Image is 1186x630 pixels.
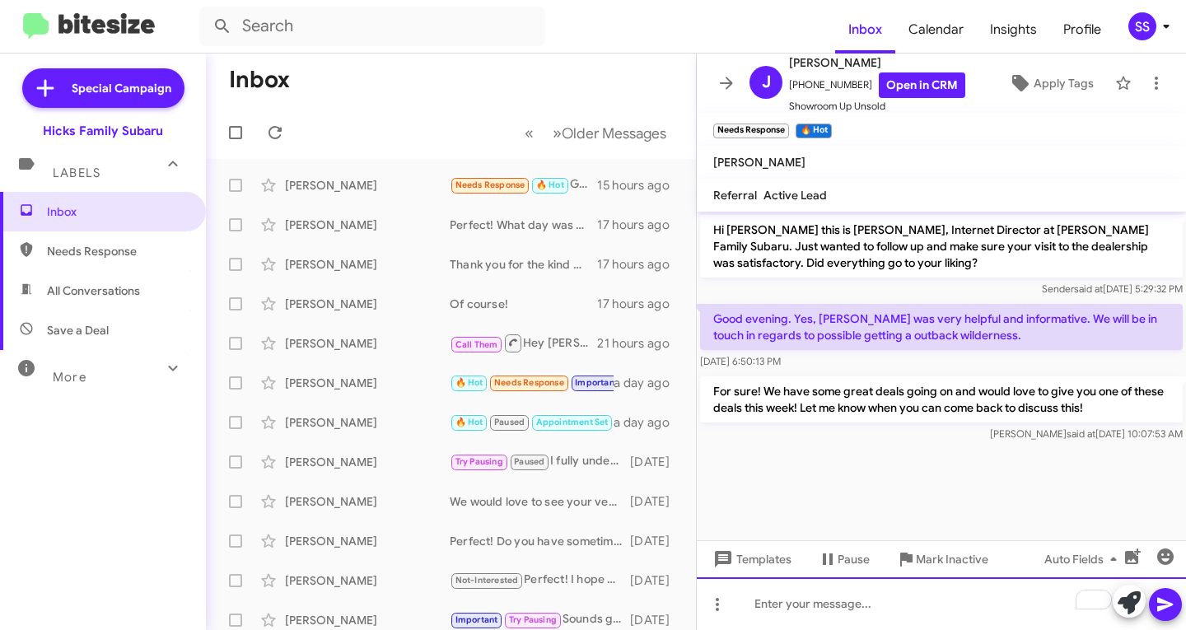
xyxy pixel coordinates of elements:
[285,375,450,391] div: [PERSON_NAME]
[713,188,757,203] span: Referral
[450,333,597,353] div: Hey [PERSON_NAME]! I think i missed your call!
[509,614,557,625] span: Try Pausing
[597,177,683,194] div: 15 hours ago
[450,175,597,194] div: Good evening. Yes, [PERSON_NAME] was very helpful and informative. We will be in touch in regards...
[838,544,870,574] span: Pause
[630,612,683,628] div: [DATE]
[990,427,1183,440] span: [PERSON_NAME] [DATE] 10:07:53 AM
[697,544,805,574] button: Templates
[285,296,450,312] div: [PERSON_NAME]
[43,123,163,139] div: Hicks Family Subaru
[835,6,895,54] a: Inbox
[22,68,184,108] a: Special Campaign
[562,124,666,142] span: Older Messages
[763,188,827,203] span: Active Lead
[285,177,450,194] div: [PERSON_NAME]
[450,571,630,590] div: Perfect! I hope you have a great rest of your day!!
[450,610,630,629] div: Sounds great!
[697,577,1186,630] div: To enrich screen reader interactions, please activate Accessibility in Grammarly extension settings
[47,243,187,259] span: Needs Response
[710,544,791,574] span: Templates
[597,256,683,273] div: 17 hours ago
[1044,544,1123,574] span: Auto Fields
[53,370,86,385] span: More
[285,493,450,510] div: [PERSON_NAME]
[1034,68,1094,98] span: Apply Tags
[994,68,1107,98] button: Apply Tags
[614,375,683,391] div: a day ago
[630,572,683,589] div: [DATE]
[536,180,564,190] span: 🔥 Hot
[543,116,676,150] button: Next
[789,53,965,72] span: [PERSON_NAME]
[285,217,450,233] div: [PERSON_NAME]
[285,256,450,273] div: [PERSON_NAME]
[1050,6,1114,54] a: Profile
[450,256,597,273] div: Thank you for the kind words! We would love to asssit you in finalizing a trade up deal for you!
[450,493,630,510] div: We would love to see your vehicle in person to give you a great appraisal on it! Do you have some...
[494,377,564,388] span: Needs Response
[450,452,630,471] div: I fully understand. No worries! We would love to discuss it then!
[72,80,171,96] span: Special Campaign
[450,217,597,233] div: Perfect! What day was going to work for you?
[229,67,290,93] h1: Inbox
[1042,282,1183,295] span: Sender [DATE] 5:29:32 PM
[285,533,450,549] div: [PERSON_NAME]
[516,116,676,150] nav: Page navigation example
[879,72,965,98] a: Open in CRM
[895,6,977,54] a: Calendar
[450,533,630,549] div: Perfect! Do you have sometime to come in this week so we can give you a full in person appraisal?
[630,454,683,470] div: [DATE]
[494,417,525,427] span: Paused
[789,98,965,114] span: Showroom Up Unsold
[1128,12,1156,40] div: SS
[285,335,450,352] div: [PERSON_NAME]
[1114,12,1168,40] button: SS
[285,454,450,470] div: [PERSON_NAME]
[455,377,483,388] span: 🔥 Hot
[713,124,789,138] small: Needs Response
[700,215,1183,278] p: Hi [PERSON_NAME] this is [PERSON_NAME], Internet Director at [PERSON_NAME] Family Subaru. Just wa...
[47,203,187,220] span: Inbox
[525,123,534,143] span: «
[455,180,525,190] span: Needs Response
[47,322,109,338] span: Save a Deal
[916,544,988,574] span: Mark Inactive
[630,533,683,549] div: [DATE]
[1067,427,1095,440] span: said at
[1074,282,1103,295] span: said at
[450,373,614,392] div: Liked “I fully understand. No worries! Keep me updated!!”
[455,339,498,350] span: Call Them
[883,544,1002,574] button: Mark Inactive
[789,72,965,98] span: [PHONE_NUMBER]
[455,575,519,586] span: Not-Interested
[597,296,683,312] div: 17 hours ago
[762,69,771,96] span: J
[450,413,614,432] div: 1 [PERSON_NAME] 1:3-5 New International Version Praise to [DEMOGRAPHIC_DATA] for a Living Hope 3 ...
[1031,544,1137,574] button: Auto Fields
[553,123,562,143] span: »
[199,7,545,46] input: Search
[285,612,450,628] div: [PERSON_NAME]
[597,217,683,233] div: 17 hours ago
[285,414,450,431] div: [PERSON_NAME]
[455,417,483,427] span: 🔥 Hot
[455,614,498,625] span: Important
[515,116,544,150] button: Previous
[713,155,805,170] span: [PERSON_NAME]
[53,166,100,180] span: Labels
[700,376,1183,422] p: For sure! We have some great deals going on and would love to give you one of these deals this we...
[47,282,140,299] span: All Conversations
[455,456,503,467] span: Try Pausing
[285,572,450,589] div: [PERSON_NAME]
[700,304,1183,350] p: Good evening. Yes, [PERSON_NAME] was very helpful and informative. We will be in touch in regards...
[575,377,618,388] span: Important
[450,296,597,312] div: Of course!
[597,335,683,352] div: 21 hours ago
[977,6,1050,54] a: Insights
[514,456,544,467] span: Paused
